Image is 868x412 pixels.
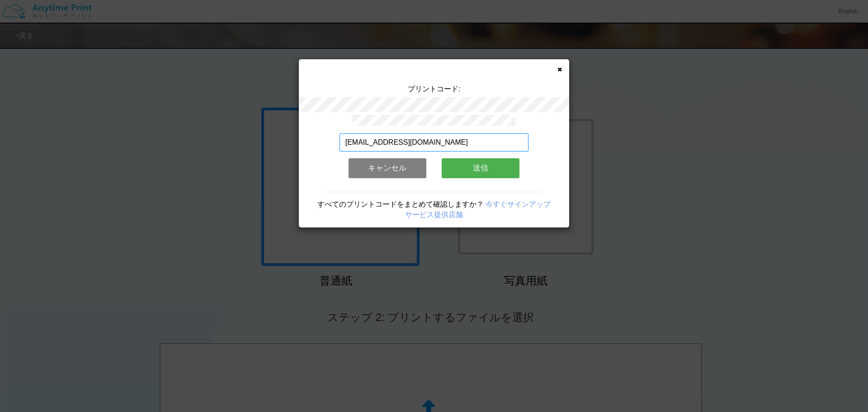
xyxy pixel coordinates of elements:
[442,158,519,178] button: 送信
[408,85,460,93] span: プリントコード:
[340,133,529,152] input: メールアドレス
[317,200,484,208] span: すべてのプリントコードをまとめて確認しますか？
[486,200,551,208] a: 今すぐサインアップ
[405,211,463,218] a: サービス提供店舗
[349,158,426,178] button: キャンセル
